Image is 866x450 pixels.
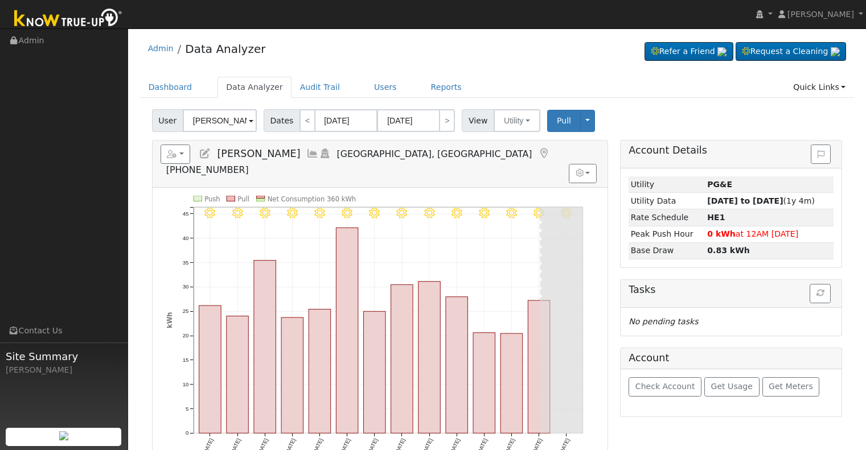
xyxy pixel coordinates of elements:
[635,382,695,391] span: Check Account
[645,42,733,61] a: Refer a Friend
[629,145,834,156] h5: Account Details
[267,195,356,203] text: Net Consumption 360 kWh
[810,284,831,303] button: Refresh
[59,431,68,440] img: retrieve
[462,109,494,132] span: View
[418,282,441,434] rect: onclick=""
[811,145,831,164] button: Issue History
[199,305,221,433] rect: onclick=""
[629,242,705,259] td: Base Draw
[281,317,303,433] rect: onclick=""
[629,352,669,364] h5: Account
[217,77,292,98] a: Data Analyzer
[204,195,220,203] text: Push
[165,312,173,328] text: kWh
[182,210,188,217] text: 45
[6,364,122,376] div: [PERSON_NAME]
[422,77,470,98] a: Reports
[707,180,732,189] strong: ID: 14604331, authorized: 07/09/24
[166,164,249,175] span: [PHONE_NUMBER]
[319,148,331,159] a: Login As (last 10/14/2024 12:21:54 PM)
[762,377,820,397] button: Get Meters
[396,208,407,218] i: 8/12 - Clear
[704,377,760,397] button: Get Usage
[314,208,325,218] i: 8/09 - Clear
[629,176,705,193] td: Utility
[707,229,736,238] strong: 0 kWh
[299,109,315,132] a: <
[547,110,581,132] button: Pull
[707,196,783,205] strong: [DATE] to [DATE]
[183,109,257,132] input: Select a User
[309,309,331,433] rect: onclick=""
[237,195,249,203] text: Pull
[363,311,385,433] rect: onclick=""
[186,406,188,412] text: 5
[533,208,544,218] i: 8/17 - Clear
[629,317,698,326] i: No pending tasks
[140,77,201,98] a: Dashboard
[182,332,188,338] text: 20
[185,42,265,56] a: Data Analyzer
[9,6,128,32] img: Know True-Up
[787,10,854,19] span: [PERSON_NAME]
[254,261,276,434] rect: onclick=""
[528,300,550,433] rect: onclick=""
[227,316,249,433] rect: onclick=""
[705,226,834,242] td: at 12AM [DATE]
[473,333,495,434] rect: onclick=""
[439,109,455,132] a: >
[6,349,122,364] span: Site Summary
[186,430,188,436] text: 0
[736,42,846,61] a: Request a Cleaning
[369,208,380,218] i: 8/11 - Clear
[506,208,517,218] i: 8/16 - Clear
[557,116,571,125] span: Pull
[306,148,319,159] a: Multi-Series Graph
[629,193,705,209] td: Utility Data
[831,47,840,56] img: retrieve
[287,208,298,218] i: 8/08 - Clear
[182,283,188,290] text: 30
[424,208,435,218] i: 8/13 - Clear
[182,235,188,241] text: 40
[494,109,540,132] button: Utility
[452,208,462,218] i: 8/14 - Clear
[217,148,300,159] span: [PERSON_NAME]
[182,259,188,266] text: 35
[707,196,815,205] span: (1y 4m)
[629,377,701,397] button: Check Account
[707,246,750,255] strong: 0.83 kWh
[479,208,490,218] i: 8/15 - Clear
[199,148,211,159] a: Edit User (19106)
[148,44,174,53] a: Admin
[204,208,215,218] i: 8/05 - Clear
[629,284,834,296] h5: Tasks
[366,77,405,98] a: Users
[711,382,753,391] span: Get Usage
[785,77,854,98] a: Quick Links
[336,228,358,433] rect: onclick=""
[152,109,183,132] span: User
[769,382,813,391] span: Get Meters
[292,77,348,98] a: Audit Trail
[260,208,270,218] i: 8/07 - Clear
[537,148,550,159] a: Map
[446,297,468,434] rect: onclick=""
[500,333,523,433] rect: onclick=""
[391,284,413,433] rect: onclick=""
[232,208,243,218] i: 8/06 - Clear
[264,109,300,132] span: Dates
[707,213,725,222] strong: Y
[182,357,188,363] text: 15
[337,148,532,159] span: [GEOGRAPHIC_DATA], [GEOGRAPHIC_DATA]
[182,308,188,314] text: 25
[182,381,188,387] text: 10
[629,226,705,242] td: Peak Push Hour
[629,209,705,226] td: Rate Schedule
[717,47,727,56] img: retrieve
[342,208,352,218] i: 8/10 - Clear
